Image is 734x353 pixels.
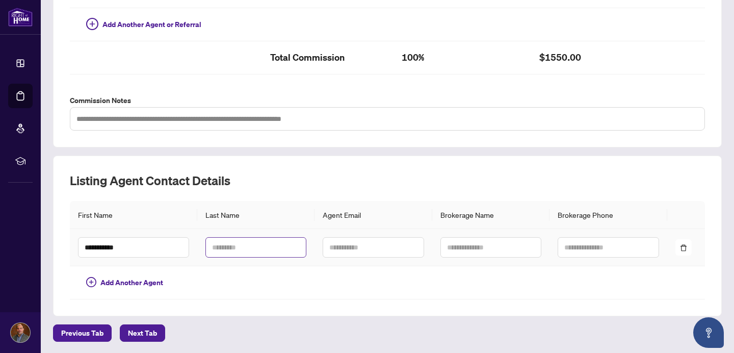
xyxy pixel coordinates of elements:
th: Last Name [197,201,314,229]
th: First Name [70,201,197,229]
h2: Total Commission [270,49,385,66]
h2: 100% [402,49,523,66]
button: Add Another Agent [78,274,171,291]
h2: $1550.00 [539,49,654,66]
span: Add Another Agent [100,277,163,288]
th: Brokerage Phone [549,201,667,229]
button: Next Tab [120,324,165,342]
button: Add Another Agent or Referral [78,16,209,33]
th: Brokerage Name [432,201,549,229]
span: plus-circle [86,277,96,287]
h2: Listing Agent Contact Details [70,172,705,189]
img: Profile Icon [11,323,30,342]
th: Agent Email [314,201,432,229]
button: Open asap [693,317,724,348]
label: Commission Notes [70,95,705,106]
img: logo [8,8,33,27]
span: Next Tab [128,325,157,341]
span: delete [680,244,687,251]
span: Previous Tab [61,325,103,341]
button: Previous Tab [53,324,112,342]
span: Add Another Agent or Referral [102,19,201,30]
span: plus-circle [86,18,98,30]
